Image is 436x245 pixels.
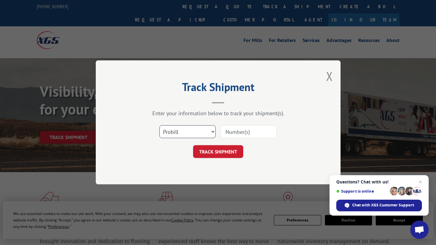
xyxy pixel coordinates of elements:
input: Number(s) [220,126,277,138]
span: Support is online [336,189,388,194]
button: Close modal [326,68,333,84]
div: Chat with XGS Customer Support [336,200,422,211]
h2: Track Shipment [126,83,310,94]
span: Chat with XGS Customer Support [352,202,414,208]
button: TRACK SHIPMENT [193,145,243,158]
span: Questions? Chat with us! [336,179,422,184]
div: Enter your information below to track your shipment(s). [126,110,310,117]
span: Close chat [417,178,424,186]
div: Open chat [410,221,429,239]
